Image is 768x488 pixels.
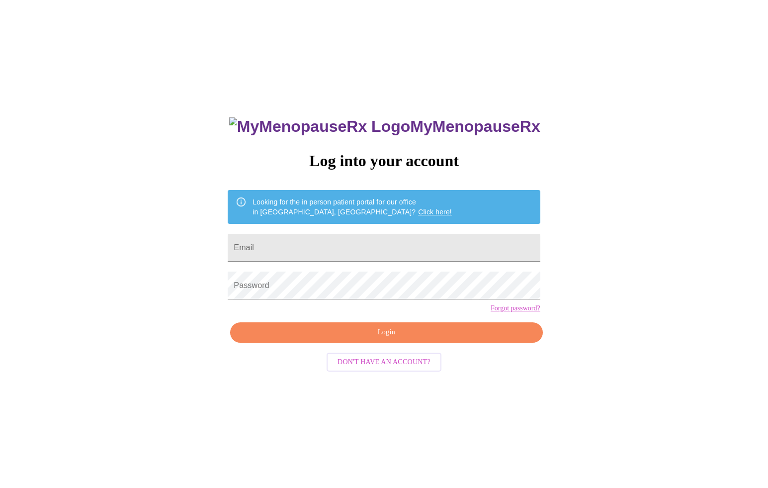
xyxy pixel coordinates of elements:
h3: Log into your account [228,152,540,170]
a: Click here! [418,208,452,216]
a: Don't have an account? [324,357,444,366]
h3: MyMenopauseRx [229,117,540,136]
button: Login [230,322,542,343]
img: MyMenopauseRx Logo [229,117,410,136]
div: Looking for the in person patient portal for our office in [GEOGRAPHIC_DATA], [GEOGRAPHIC_DATA]? [253,193,452,221]
a: Forgot password? [491,304,540,312]
span: Don't have an account? [338,356,430,369]
button: Don't have an account? [327,353,441,372]
span: Login [242,326,531,339]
